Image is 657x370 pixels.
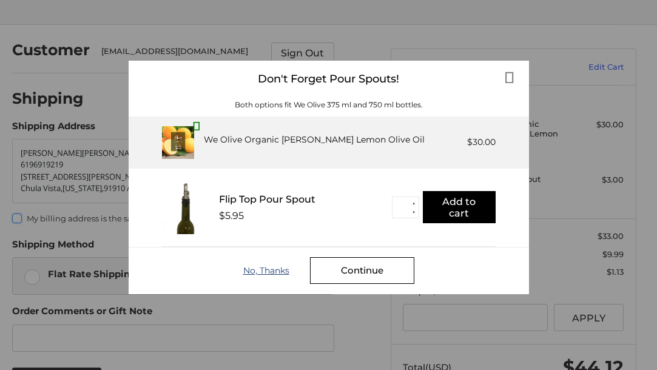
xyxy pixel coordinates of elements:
[17,18,137,28] p: We're away right now. Please check back later!
[162,181,209,234] img: FTPS_bottle__43406.1705089544.233.225.jpg
[409,199,419,208] button: ▲
[219,193,392,205] div: Flip Top Pour Spout
[204,133,425,146] div: We Olive Organic [PERSON_NAME] Lemon Olive Oil
[219,210,244,221] div: $5.95
[140,16,154,30] button: Open LiveChat chat widget
[243,266,310,275] div: No, Thanks
[423,191,496,223] button: Add to cart
[129,61,529,98] div: Don't Forget Pour Spouts!
[310,257,414,284] div: Continue
[129,99,529,110] div: Both options fit We Olive 375 ml and 750 ml bottles.
[467,136,496,149] div: $30.00
[409,208,419,217] button: ▼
